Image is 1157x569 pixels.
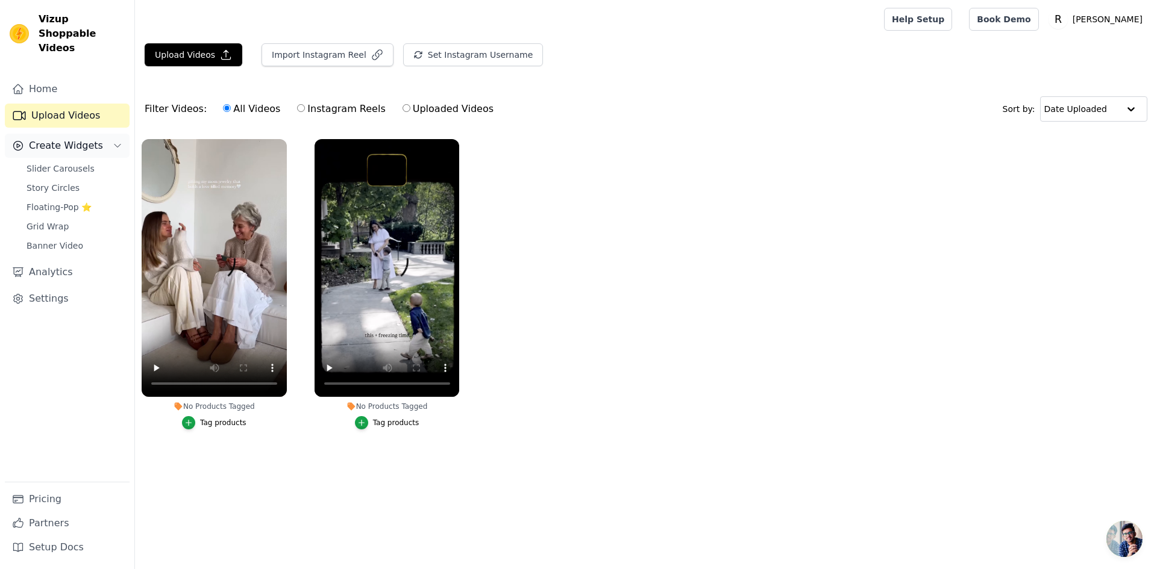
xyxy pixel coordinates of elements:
a: Slider Carousels [19,160,130,177]
button: Tag products [182,416,246,429]
a: Floating-Pop ⭐ [19,199,130,216]
a: Analytics [5,260,130,284]
div: Tag products [200,418,246,428]
a: Upload Videos [5,104,130,128]
text: R [1055,13,1062,25]
span: Vizup Shoppable Videos [39,12,125,55]
a: Setup Docs [5,535,130,559]
a: Help Setup [884,8,952,31]
div: No Products Tagged [315,402,460,411]
button: Set Instagram Username [403,43,543,66]
label: Instagram Reels [296,101,386,117]
span: Banner Video [27,240,83,252]
span: Floating-Pop ⭐ [27,201,92,213]
button: Upload Videos [145,43,242,66]
span: Grid Wrap [27,220,69,232]
button: Tag products [355,416,419,429]
label: Uploaded Videos [402,101,494,117]
button: Import Instagram Reel [262,43,394,66]
div: Sort by: [1003,96,1148,122]
div: No Products Tagged [142,402,287,411]
input: Instagram Reels [297,104,305,112]
a: Book Demo [969,8,1038,31]
a: Settings [5,287,130,311]
div: Tag products [373,418,419,428]
span: Slider Carousels [27,163,95,175]
input: All Videos [223,104,231,112]
p: [PERSON_NAME] [1068,8,1147,30]
span: Story Circles [27,182,80,194]
a: Home [5,77,130,101]
div: Filter Videos: [145,95,500,123]
input: Uploaded Videos [403,104,410,112]
span: Create Widgets [29,138,103,153]
a: Grid Wrap [19,218,130,235]
a: Story Circles [19,179,130,196]
label: All Videos [222,101,281,117]
button: R [PERSON_NAME] [1049,8,1147,30]
a: Banner Video [19,237,130,254]
button: Create Widgets [5,134,130,158]
img: Vizup [10,24,29,43]
div: Ouvrir le chat [1106,521,1143,557]
a: Pricing [5,487,130,511]
a: Partners [5,511,130,535]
